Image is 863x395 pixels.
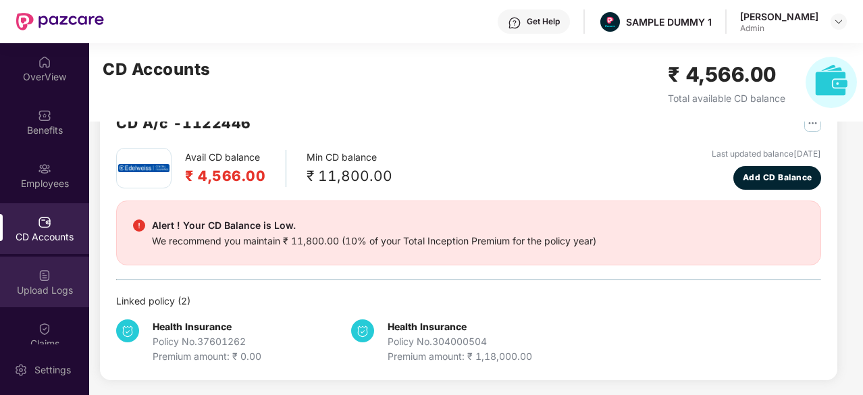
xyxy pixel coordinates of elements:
[307,165,392,187] div: ₹ 11,800.00
[388,349,532,364] div: Premium amount: ₹ 1,18,000.00
[351,319,374,342] img: svg+xml;base64,PHN2ZyB4bWxucz0iaHR0cDovL3d3dy53My5vcmcvMjAwMC9zdmciIHdpZHRoPSIzNCIgaGVpZ2h0PSIzNC...
[833,16,844,27] img: svg+xml;base64,PHN2ZyBpZD0iRHJvcGRvd24tMzJ4MzIiIHhtbG5zPSJodHRwOi8vd3d3LnczLm9yZy8yMDAwL3N2ZyIgd2...
[626,16,712,28] div: SAMPLE DUMMY 1
[16,13,104,30] img: New Pazcare Logo
[712,148,821,161] div: Last updated balance [DATE]
[30,363,75,377] div: Settings
[152,234,596,248] div: We recommend you maintain ₹ 11,800.00 (10% of your Total Inception Premium for the policy year)
[740,10,818,23] div: [PERSON_NAME]
[185,150,286,187] div: Avail CD balance
[103,57,211,82] h2: CD Accounts
[307,150,392,187] div: Min CD balance
[116,112,251,134] h2: CD A/c - 1122446
[153,321,232,332] b: Health Insurance
[508,16,521,30] img: svg+xml;base64,PHN2ZyBpZD0iSGVscC0zMngzMiIgeG1sbnM9Imh0dHA6Ly93d3cudzMub3JnLzIwMDAvc3ZnIiB3aWR0aD...
[38,215,51,229] img: svg+xml;base64,PHN2ZyBpZD0iQ0RfQWNjb3VudHMiIGRhdGEtbmFtZT0iQ0QgQWNjb3VudHMiIHhtbG5zPSJodHRwOi8vd3...
[806,57,857,108] img: svg+xml;base64,PHN2ZyB4bWxucz0iaHR0cDovL3d3dy53My5vcmcvMjAwMC9zdmciIHhtbG5zOnhsaW5rPSJodHRwOi8vd3...
[14,363,28,377] img: svg+xml;base64,PHN2ZyBpZD0iU2V0dGluZy0yMHgyMCIgeG1sbnM9Imh0dHA6Ly93d3cudzMub3JnLzIwMDAvc3ZnIiB3aW...
[38,269,51,282] img: svg+xml;base64,PHN2ZyBpZD0iVXBsb2FkX0xvZ3MiIGRhdGEtbmFtZT0iVXBsb2FkIExvZ3MiIHhtbG5zPSJodHRwOi8vd3...
[743,172,812,184] span: Add CD Balance
[38,322,51,336] img: svg+xml;base64,PHN2ZyBpZD0iQ2xhaW0iIHhtbG5zPSJodHRwOi8vd3d3LnczLm9yZy8yMDAwL3N2ZyIgd2lkdGg9IjIwIi...
[600,12,620,32] img: Pazcare_Alternative_logo-01-01.png
[733,166,821,190] button: Add CD Balance
[388,321,467,332] b: Health Insurance
[133,219,145,232] img: svg+xml;base64,PHN2ZyBpZD0iRGFuZ2VyX2FsZXJ0IiBkYXRhLW5hbWU9IkRhbmdlciBhbGVydCIgeG1sbnM9Imh0dHA6Ly...
[388,334,532,349] div: Policy No. 304000504
[668,93,785,104] span: Total available CD balance
[804,115,821,132] img: svg+xml;base64,PHN2ZyB4bWxucz0iaHR0cDovL3d3dy53My5vcmcvMjAwMC9zdmciIHdpZHRoPSIyNSIgaGVpZ2h0PSIyNS...
[116,319,139,342] img: svg+xml;base64,PHN2ZyB4bWxucz0iaHR0cDovL3d3dy53My5vcmcvMjAwMC9zdmciIHdpZHRoPSIzNCIgaGVpZ2h0PSIzNC...
[527,16,560,27] div: Get Help
[153,334,261,349] div: Policy No. 37601262
[116,294,821,309] div: Linked policy ( 2 )
[668,59,785,90] h2: ₹ 4,566.00
[185,165,265,187] h2: ₹ 4,566.00
[118,164,169,172] img: edel.png
[38,109,51,122] img: svg+xml;base64,PHN2ZyBpZD0iQmVuZWZpdHMiIHhtbG5zPSJodHRwOi8vd3d3LnczLm9yZy8yMDAwL3N2ZyIgd2lkdGg9Ij...
[152,217,596,234] div: Alert ! Your CD Balance is Low.
[153,349,261,364] div: Premium amount: ₹ 0.00
[38,55,51,69] img: svg+xml;base64,PHN2ZyBpZD0iSG9tZSIgeG1sbnM9Imh0dHA6Ly93d3cudzMub3JnLzIwMDAvc3ZnIiB3aWR0aD0iMjAiIG...
[740,23,818,34] div: Admin
[38,162,51,176] img: svg+xml;base64,PHN2ZyBpZD0iRW1wbG95ZWVzIiB4bWxucz0iaHR0cDovL3d3dy53My5vcmcvMjAwMC9zdmciIHdpZHRoPS...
